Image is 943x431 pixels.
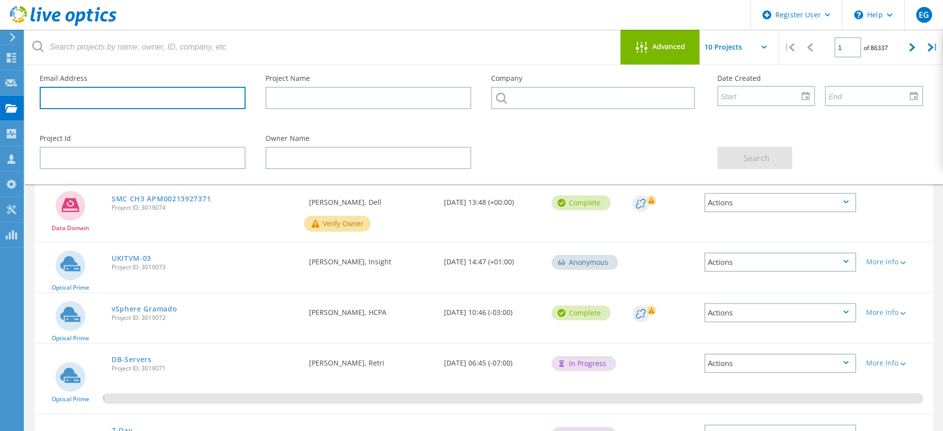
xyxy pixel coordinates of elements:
[439,243,547,275] div: [DATE] 14:47 (+01:00)
[112,356,152,363] a: DB-Servers
[866,258,928,265] div: More Info
[854,10,863,19] svg: \n
[52,396,89,402] span: Optical Prime
[552,356,616,371] div: In Progress
[866,360,928,367] div: More Info
[439,183,547,216] div: [DATE] 13:48 (+00:00)
[439,293,547,326] div: [DATE] 10:46 (-03:00)
[439,344,547,376] div: [DATE] 06:45 (-07:00)
[112,255,151,262] a: UKITVM-03
[40,75,246,82] label: Email Address
[52,335,89,341] span: Optical Prime
[40,135,246,142] label: Project Id
[265,135,471,142] label: Owner Name
[112,205,299,211] span: Project ID: 3019074
[491,75,697,82] label: Company
[652,43,685,50] span: Advanced
[717,147,792,169] button: Search
[304,216,371,232] button: Verify Owner
[304,243,439,275] div: [PERSON_NAME], Insight
[112,264,299,270] span: Project ID: 3019073
[744,153,769,164] span: Search
[864,44,888,52] span: of 86337
[552,306,611,320] div: Complete
[10,21,117,28] a: Live Optics Dashboard
[704,303,856,322] div: Actions
[826,86,915,105] input: End
[704,354,856,373] div: Actions
[112,315,299,321] span: Project ID: 3019072
[704,252,856,272] div: Actions
[866,309,928,316] div: More Info
[52,285,89,291] span: Optical Prime
[304,344,439,376] div: [PERSON_NAME], Retri
[718,86,808,105] input: Start
[112,366,299,371] span: Project ID: 3019071
[552,255,618,270] div: Anonymous
[717,75,923,82] label: Date Created
[704,193,856,212] div: Actions
[923,30,943,65] div: |
[112,306,178,312] a: vSphere Gramado
[779,30,800,65] div: |
[112,195,211,202] a: SMC CH3 APM00213927371
[25,30,621,64] input: Search projects by name, owner, ID, company, etc
[304,183,439,216] div: [PERSON_NAME], Dell
[304,293,439,326] div: [PERSON_NAME], HCPA
[52,225,89,231] span: Data Domain
[265,75,471,82] label: Project Name
[919,11,929,19] span: EG
[552,195,611,210] div: Complete
[103,393,104,402] span: 0.17%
